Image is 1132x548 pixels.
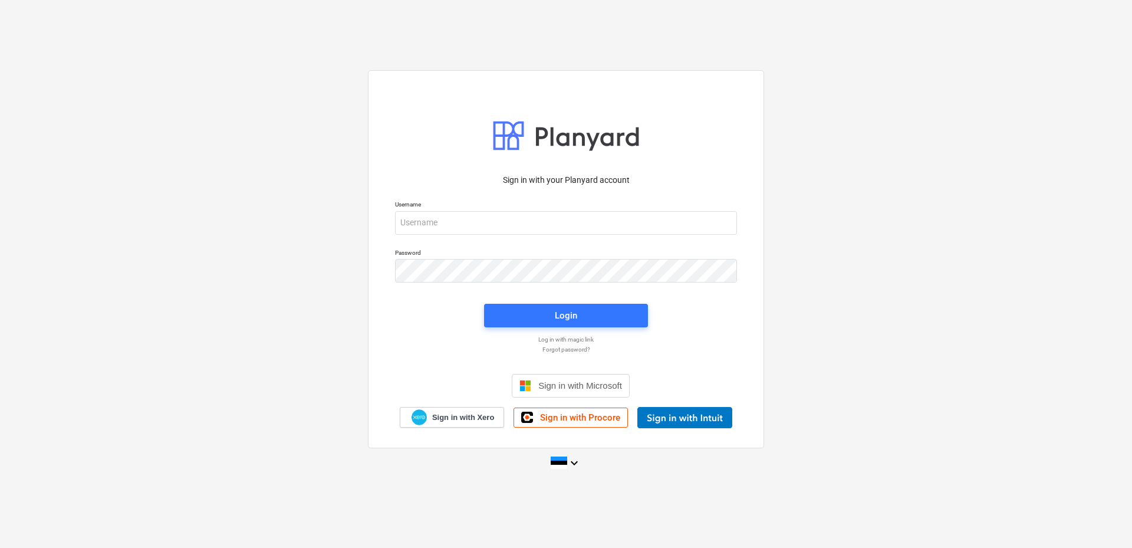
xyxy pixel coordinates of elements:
[389,346,743,353] a: Forgot password?
[395,211,737,235] input: Username
[432,412,494,423] span: Sign in with Xero
[412,409,427,425] img: Xero logo
[567,456,581,470] i: keyboard_arrow_down
[400,407,505,428] a: Sign in with Xero
[540,412,620,423] span: Sign in with Procore
[395,174,737,186] p: Sign in with your Planyard account
[389,336,743,343] a: Log in with magic link
[538,380,622,391] span: Sign in with Microsoft
[514,408,628,428] a: Sign in with Procore
[555,308,577,323] div: Login
[395,201,737,211] p: Username
[395,249,737,259] p: Password
[484,304,648,327] button: Login
[519,380,531,392] img: Microsoft logo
